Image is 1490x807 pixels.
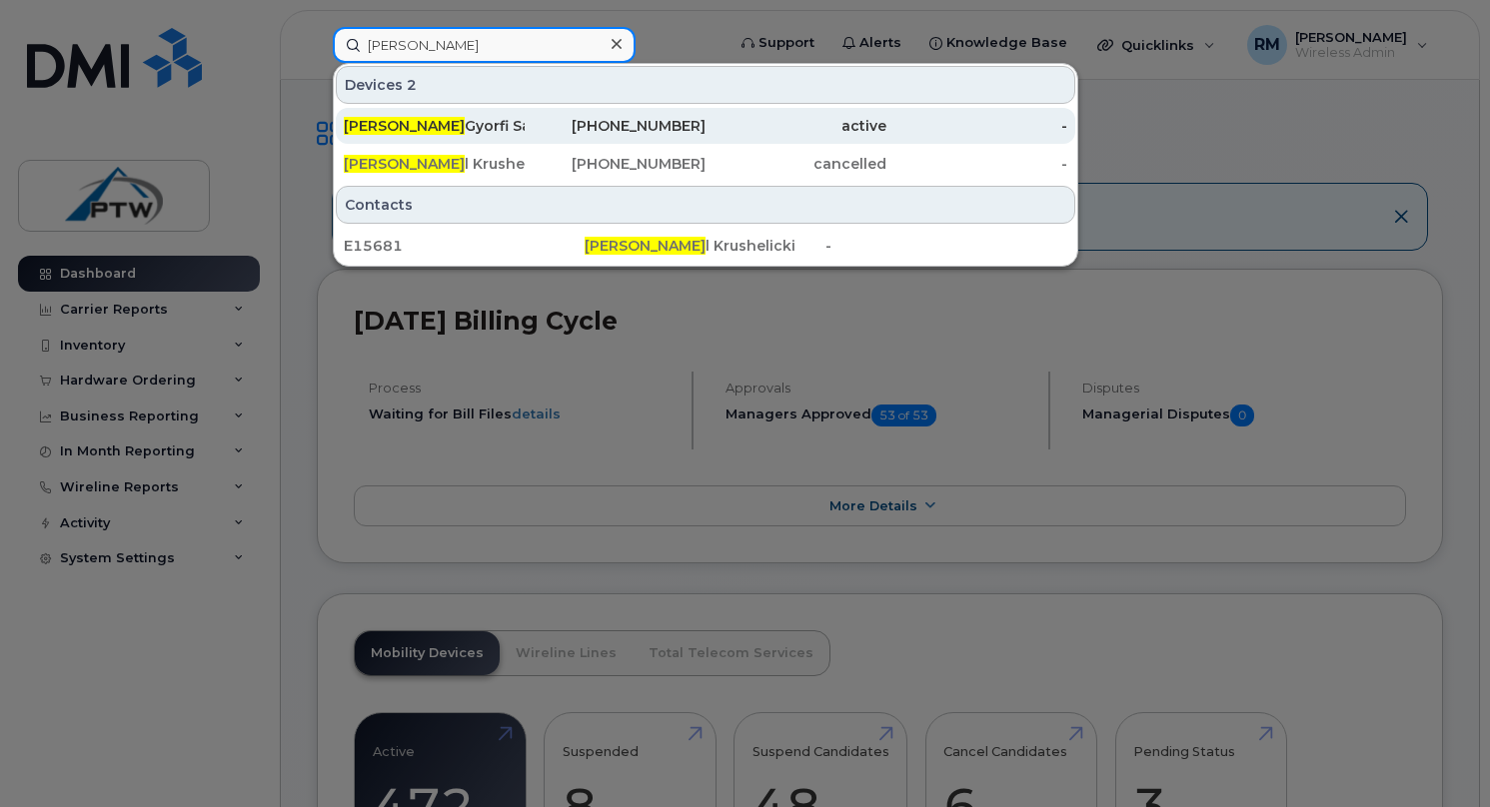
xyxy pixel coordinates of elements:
a: [PERSON_NAME]Gyorfi Safety[PHONE_NUMBER]active- [336,108,1075,144]
div: [PHONE_NUMBER] [525,154,706,174]
div: active [706,116,886,136]
div: Devices [336,66,1075,104]
span: [PERSON_NAME] [585,237,706,255]
div: E15681 [344,236,585,256]
div: Contacts [336,186,1075,224]
div: Gyorfi Safety [344,116,525,136]
span: [PERSON_NAME] [344,155,465,173]
div: l Krushelicki [344,154,525,174]
span: [PERSON_NAME] [344,117,465,135]
div: l Krushelicki [585,236,825,256]
div: cancelled [706,154,886,174]
div: - [886,154,1067,174]
a: [PERSON_NAME]l Krushelicki[PHONE_NUMBER]cancelled- [336,146,1075,182]
div: - [825,236,1066,256]
span: 2 [407,75,417,95]
a: E15681[PERSON_NAME]l Krushelicki- [336,228,1075,264]
div: [PHONE_NUMBER] [525,116,706,136]
div: - [886,116,1067,136]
